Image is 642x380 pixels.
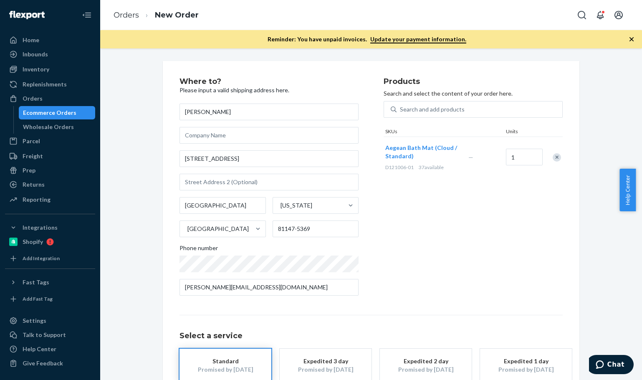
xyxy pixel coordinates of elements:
div: Promised by [DATE] [292,365,359,374]
div: Search and add products [400,105,465,114]
a: New Order [155,10,199,20]
button: Aegean Bath Mat (Cloud / Standard) [385,144,458,160]
div: Expedited 1 day [493,357,559,365]
div: Promised by [DATE] [192,365,259,374]
div: Help Center [23,345,56,353]
span: Phone number [179,244,218,256]
p: Search and select the content of your order here. [384,89,563,98]
div: Remove Item [553,153,561,162]
div: Replenishments [23,80,67,89]
h1: Select a service [179,332,563,340]
button: Integrations [5,221,95,234]
a: Add Integration [5,252,95,265]
div: Prep [23,166,35,175]
span: — [468,154,473,161]
button: Help Center [619,169,636,211]
div: Units [504,128,542,137]
a: Update your payment information. [370,35,466,43]
input: Street Address 2 (Optional) [179,174,359,190]
h2: Products [384,78,563,86]
div: Ecommerce Orders [23,109,76,117]
div: Expedited 2 day [392,357,459,365]
div: Freight [23,152,43,160]
input: [US_STATE] [280,201,281,210]
a: Reporting [5,193,95,206]
div: Orders [23,94,43,103]
input: First & Last Name [179,104,359,120]
div: Fast Tags [23,278,49,286]
ol: breadcrumbs [107,3,205,28]
a: Parcel [5,134,95,148]
div: Expedited 3 day [292,357,359,365]
div: Talk to Support [23,331,66,339]
input: Quantity [506,149,543,165]
button: Fast Tags [5,276,95,289]
a: Inventory [5,63,95,76]
div: SKUs [384,128,504,137]
button: Talk to Support [5,328,95,342]
h2: Where to? [179,78,359,86]
div: Wholesale Orders [23,123,74,131]
a: Settings [5,314,95,327]
p: Reminder: You have unpaid invoices. [268,35,466,43]
a: Inbounds [5,48,95,61]
input: Company Name [179,127,359,144]
a: Orders [5,92,95,105]
a: Replenishments [5,78,95,91]
button: Open Search Box [574,7,590,23]
div: Add Fast Tag [23,295,53,302]
span: Aegean Bath Mat (Cloud / Standard) [385,144,457,160]
iframe: Opens a widget where you can chat to one of our agents [589,355,634,376]
button: Open account menu [610,7,627,23]
div: Inventory [23,65,49,73]
input: City [179,197,266,214]
input: Email (Only Required for International) [179,279,359,296]
a: Freight [5,149,95,163]
button: Give Feedback [5,357,95,370]
div: Standard [192,357,259,365]
img: Flexport logo [9,11,45,19]
div: Give Feedback [23,359,63,367]
button: Open notifications [592,7,609,23]
a: Ecommerce Orders [19,106,96,119]
a: Help Center [5,342,95,356]
a: Orders [114,10,139,20]
div: Settings [23,317,46,325]
div: Shopify [23,238,43,246]
span: D121006-01 [385,164,414,170]
a: Shopify [5,235,95,248]
div: [GEOGRAPHIC_DATA] [187,225,249,233]
input: ZIP Code [273,220,359,237]
a: Wholesale Orders [19,120,96,134]
div: Promised by [DATE] [493,365,559,374]
div: Returns [23,180,45,189]
div: Home [23,36,39,44]
a: Prep [5,164,95,177]
a: Returns [5,178,95,191]
a: Add Fast Tag [5,292,95,306]
input: Street Address [179,150,359,167]
div: [US_STATE] [281,201,312,210]
div: Parcel [23,137,40,145]
div: Integrations [23,223,58,232]
div: Inbounds [23,50,48,58]
div: Reporting [23,195,51,204]
div: Add Integration [23,255,60,262]
button: Close Navigation [78,7,95,23]
a: Home [5,33,95,47]
p: Please input a valid shipping address here. [179,86,359,94]
div: Promised by [DATE] [392,365,459,374]
span: 37 available [419,164,444,170]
